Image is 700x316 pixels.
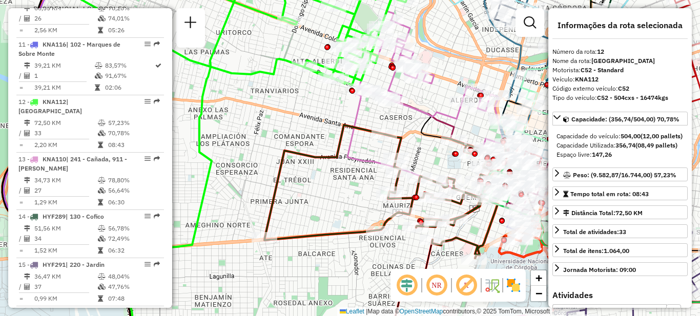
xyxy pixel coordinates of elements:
strong: (08,49 pallets) [635,141,677,149]
i: % de utilização da cubagem [98,15,106,22]
i: Total de Atividades [24,73,30,79]
td: 27 [34,185,97,196]
td: / [18,282,24,292]
i: % de utilização da cubagem [98,130,106,136]
span: | 130 - Cofico [66,213,104,220]
i: Tempo total em rota [98,142,103,148]
div: Distância Total: [563,208,643,218]
i: % de utilização da cubagem [95,73,102,79]
h4: Informações da rota selecionada [552,20,688,30]
i: Distância Total [24,62,30,69]
a: Jornada Motorista: 09:00 [552,262,688,276]
td: 05:26 [108,25,159,35]
span: | 102 - Marques de Sobre Monte [18,40,120,57]
td: 56,64% [108,185,159,196]
i: Tempo total em rota [98,296,103,302]
i: Tempo total em rota [98,199,103,205]
i: Tempo total em rota [98,27,103,33]
em: Opções [145,98,151,104]
em: Rota exportada [154,261,160,267]
div: Total de itens: [563,246,629,256]
i: % de utilização do peso [98,177,106,183]
td: 74,01% [108,13,159,24]
td: = [18,245,24,256]
td: 48,04% [108,271,159,282]
td: / [18,128,24,138]
em: Opções [145,261,151,267]
div: Espaço livre: [557,150,684,159]
td: 0,99 KM [34,293,97,304]
i: Rota otimizada [155,62,161,69]
a: Capacidade: (356,74/504,00) 70,78% [552,112,688,125]
td: = [18,82,24,93]
img: Fluxo de ruas [484,277,500,293]
strong: 147,26 [592,151,612,158]
span: KNA110 [43,155,66,163]
strong: (12,00 pallets) [641,132,683,140]
td: 06:30 [108,197,159,207]
a: Leaflet [340,308,364,315]
i: % de utilização da cubagem [98,187,106,194]
div: Código externo veículo: [552,84,688,93]
strong: C52 - Standard [581,66,624,74]
div: Capacidade do veículo: [557,132,684,141]
span: 12 - [18,98,82,115]
td: 72,50 KM [34,118,97,128]
strong: KNA112 [575,75,599,83]
td: 36,47 KM [34,271,97,282]
i: % de utilização do peso [98,273,106,280]
i: Total de Atividades [24,284,30,290]
span: Ocultar deslocamento [395,273,419,298]
div: Jornada Motorista: 09:00 [563,265,636,275]
td: / [18,71,24,81]
strong: 1.064,00 [604,247,629,255]
td: 1,29 KM [34,197,97,207]
a: Exibir filtros [520,12,540,33]
td: 70,78% [108,128,159,138]
td: 37 [34,282,97,292]
td: 34 [34,234,97,244]
strong: 504,00 [621,132,641,140]
a: Zoom out [531,286,546,301]
strong: 33 [619,228,626,236]
span: | [366,308,367,315]
td: = [18,197,24,207]
td: 07:48 [108,293,159,304]
span: Tempo total em rota: 08:43 [570,190,649,198]
div: Capacidade Utilizada: [557,141,684,150]
td: 39,21 KM [34,60,94,71]
td: = [18,25,24,35]
span: − [536,287,542,300]
span: 13 - [18,155,127,172]
i: % de utilização do peso [95,62,102,69]
span: 15 - [18,261,105,268]
i: Total de Atividades [24,130,30,136]
a: Tempo total em rota: 08:43 [552,186,688,200]
span: KNA116 [43,40,66,48]
span: + [536,271,542,284]
td: 56,78% [108,223,159,234]
i: Distância Total [24,5,30,11]
i: Distância Total [24,177,30,183]
td: = [18,293,24,304]
td: 26 [34,13,97,24]
div: Veículo: [552,75,688,84]
a: Total de itens:1.064,00 [552,243,688,257]
td: 08:43 [108,140,159,150]
em: Rota exportada [154,213,160,219]
i: Total de Atividades [24,236,30,242]
strong: 356,74 [615,141,635,149]
i: % de utilização da cubagem [98,236,106,242]
span: | 220 - Jardin [66,261,105,268]
em: Opções [145,156,151,162]
i: Total de Atividades [24,15,30,22]
i: Distância Total [24,120,30,126]
td: 47,76% [108,282,159,292]
span: 14 - [18,213,104,220]
h4: Atividades [552,290,688,300]
td: 06:32 [108,245,159,256]
td: 72,49% [108,234,159,244]
td: / [18,13,24,24]
a: Nova sessão e pesquisa [180,12,201,35]
td: 78,80% [108,175,159,185]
